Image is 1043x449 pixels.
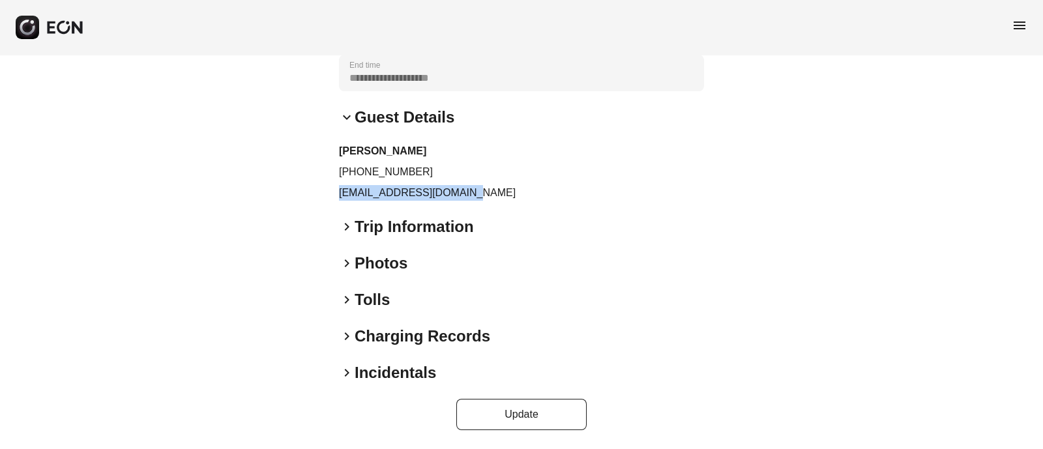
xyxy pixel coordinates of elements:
span: keyboard_arrow_down [339,109,355,125]
span: menu [1012,18,1027,33]
h3: [PERSON_NAME] [339,143,704,159]
h2: Trip Information [355,216,474,237]
span: keyboard_arrow_right [339,219,355,235]
span: keyboard_arrow_right [339,255,355,271]
span: keyboard_arrow_right [339,328,355,344]
span: keyboard_arrow_right [339,365,355,381]
h2: Guest Details [355,107,454,128]
p: [EMAIL_ADDRESS][DOMAIN_NAME] [339,185,704,201]
span: keyboard_arrow_right [339,292,355,308]
h2: Photos [355,253,407,274]
h2: Charging Records [355,326,490,347]
h2: Incidentals [355,362,436,383]
button: Update [456,399,587,430]
p: [PHONE_NUMBER] [339,164,704,180]
h2: Tolls [355,289,390,310]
